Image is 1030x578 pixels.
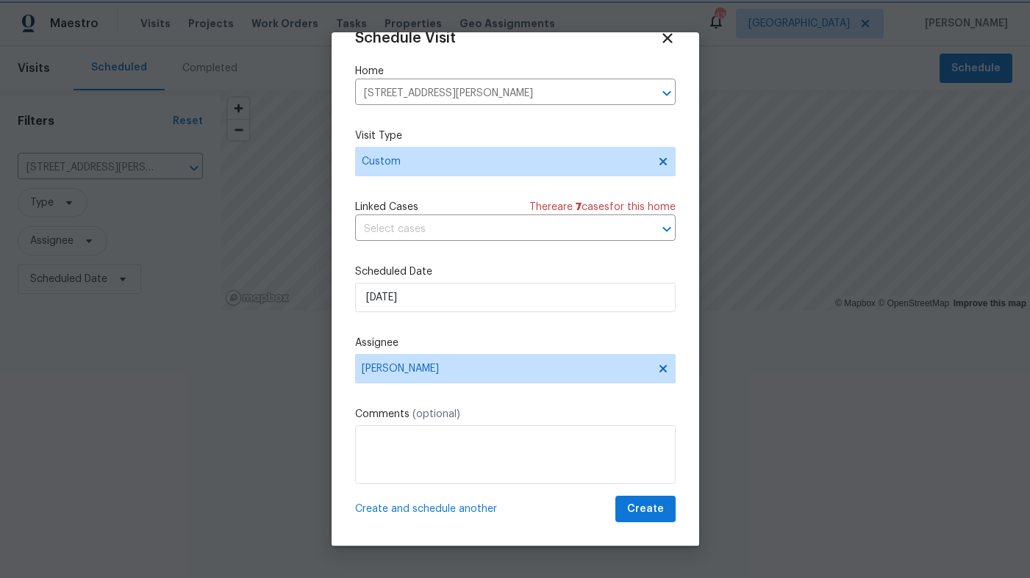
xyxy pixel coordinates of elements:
[657,219,677,239] button: Open
[362,154,648,169] span: Custom
[657,83,677,104] button: Open
[355,407,676,422] label: Comments
[529,200,676,214] span: There are case s for this home
[362,363,650,375] span: [PERSON_NAME]
[355,283,676,312] input: M/D/YYYY
[355,31,456,46] span: Schedule Visit
[355,64,676,79] label: Home
[355,502,497,516] span: Create and schedule another
[355,264,676,279] label: Scheduled Date
[615,496,676,523] button: Create
[627,500,664,519] span: Create
[576,202,582,212] span: 7
[355,336,676,350] label: Assignee
[355,200,418,214] span: Linked Cases
[355,82,634,105] input: Enter in an address
[355,218,634,241] input: Select cases
[355,129,676,143] label: Visit Type
[659,30,676,46] span: Close
[412,409,460,419] span: (optional)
